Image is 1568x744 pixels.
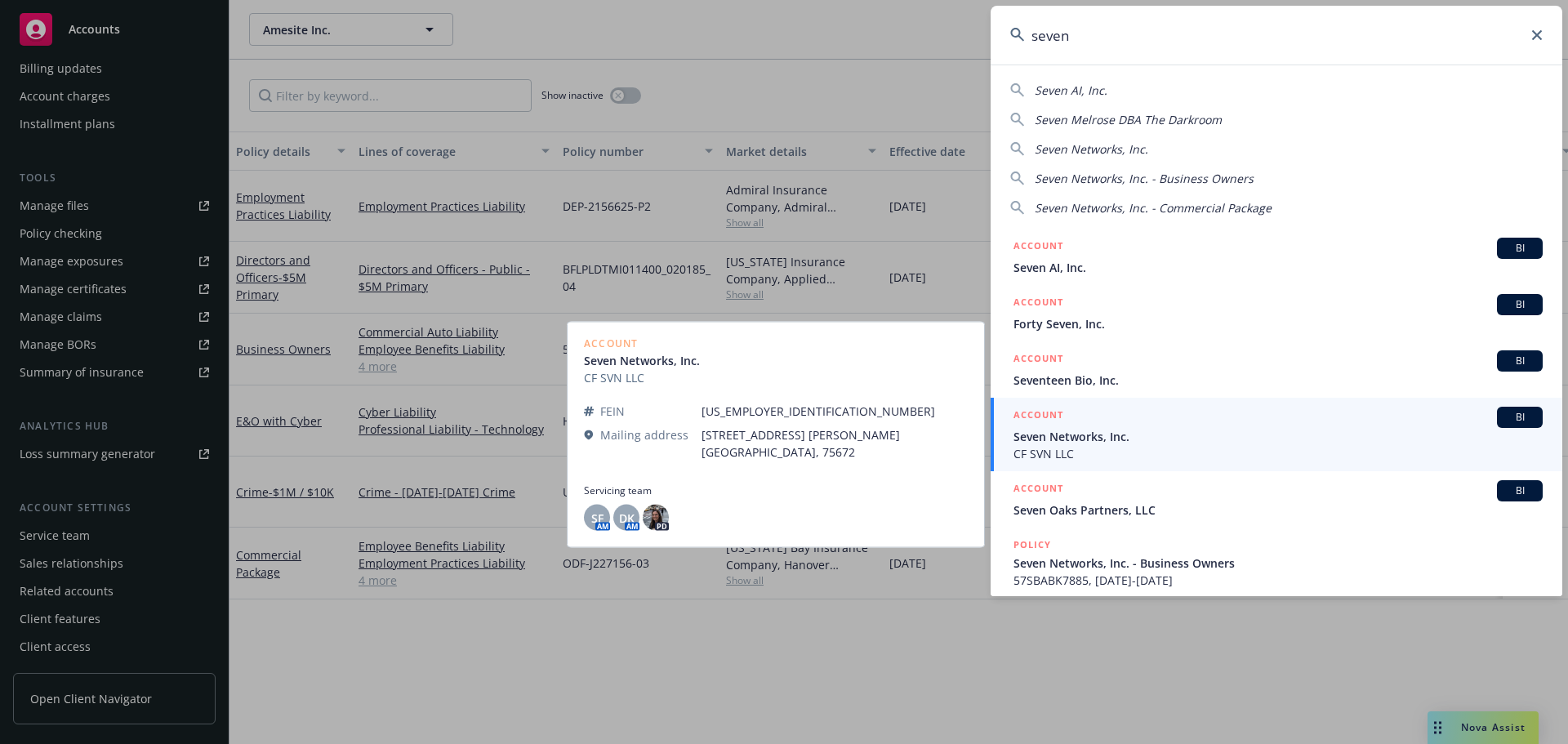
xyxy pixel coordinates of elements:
span: BI [1503,241,1536,256]
h5: POLICY [1013,537,1051,553]
span: Seven Networks, Inc. - Business Owners [1035,171,1254,186]
a: ACCOUNTBISeven Oaks Partners, LLC [991,471,1562,528]
span: Seven AI, Inc. [1035,82,1107,98]
span: BI [1503,410,1536,425]
h5: ACCOUNT [1013,350,1063,370]
span: BI [1503,483,1536,498]
span: Seven Oaks Partners, LLC [1013,501,1543,519]
h5: ACCOUNT [1013,407,1063,426]
a: ACCOUNTBIForty Seven, Inc. [991,285,1562,341]
span: Seven Melrose DBA The Darkroom [1035,112,1222,127]
span: Seven AI, Inc. [1013,259,1543,276]
span: CF SVN LLC [1013,445,1543,462]
h5: ACCOUNT [1013,294,1063,314]
span: 57SBABK7885, [DATE]-[DATE] [1013,572,1543,589]
span: Seven Networks, Inc. - Commercial Package [1035,200,1272,216]
span: Seven Networks, Inc. - Business Owners [1013,555,1543,572]
input: Search... [991,6,1562,65]
span: Seventeen Bio, Inc. [1013,372,1543,389]
h5: ACCOUNT [1013,238,1063,257]
a: POLICYSeven Networks, Inc. - Business Owners57SBABK7885, [DATE]-[DATE] [991,528,1562,598]
span: BI [1503,297,1536,312]
h5: ACCOUNT [1013,480,1063,500]
span: BI [1503,354,1536,368]
span: Seven Networks, Inc. [1035,141,1148,157]
a: ACCOUNTBISeven AI, Inc. [991,229,1562,285]
span: Seven Networks, Inc. [1013,428,1543,445]
a: ACCOUNTBISeventeen Bio, Inc. [991,341,1562,398]
span: Forty Seven, Inc. [1013,315,1543,332]
a: ACCOUNTBISeven Networks, Inc.CF SVN LLC [991,398,1562,471]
